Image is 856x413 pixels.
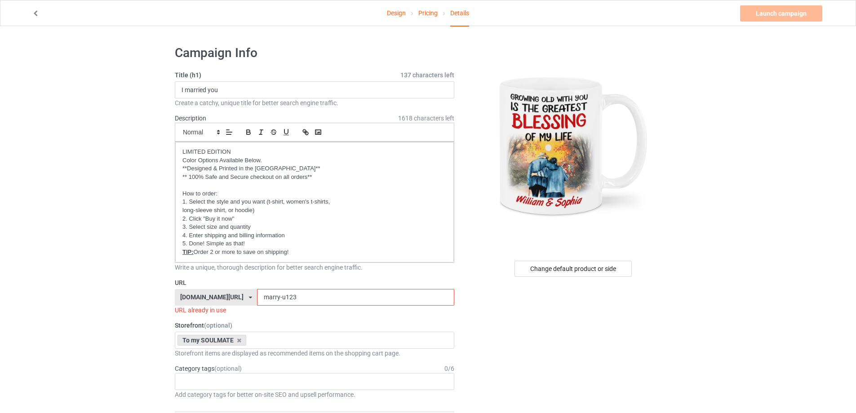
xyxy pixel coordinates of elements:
u: TIP: [182,249,194,255]
p: LIMITED EDITION [182,148,447,156]
div: Write a unique, thorough description for better search engine traffic. [175,263,454,272]
div: Storefront items are displayed as recommended items on the shopping cart page. [175,349,454,358]
h1: Campaign Info [175,45,454,61]
div: 0 / 6 [444,364,454,373]
p: 5. Done! Simple as that! [182,240,447,248]
div: Change default product or side [514,261,632,277]
p: 4. Enter shipping and billing information [182,231,447,240]
span: 137 characters left [400,71,454,80]
div: [DOMAIN_NAME][URL] [180,294,244,300]
p: 1. Select the style and you want (t-shirt, women's t-shirts, [182,198,447,206]
a: Design [387,0,406,26]
p: ** 100% Safe and Secure checkout on all orders** [182,173,447,182]
p: long-sleeve shirt, or hoodie) [182,206,447,215]
span: 1618 characters left [398,114,454,123]
span: (optional) [204,322,232,329]
a: Pricing [418,0,438,26]
div: URL already in use [175,306,454,315]
div: Details [450,0,469,27]
span: (optional) [214,365,242,372]
label: Category tags [175,364,242,373]
p: **Designed & Printed in the [GEOGRAPHIC_DATA]** [182,164,447,173]
div: Create a catchy, unique title for better search engine traffic. [175,98,454,107]
p: Order 2 or more to save on shipping! [182,248,447,257]
label: Title (h1) [175,71,454,80]
div: Add category tags for better on-site SEO and upsell performance. [175,390,454,399]
p: 3. Select size and quantity [182,223,447,231]
label: Description [175,115,206,122]
p: 2. Click "Buy it now" [182,215,447,223]
p: How to order: [182,190,447,198]
div: To my SOULMATE [177,335,246,346]
p: Color Options Available Below. [182,156,447,165]
label: Storefront [175,321,454,330]
label: URL [175,278,454,287]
